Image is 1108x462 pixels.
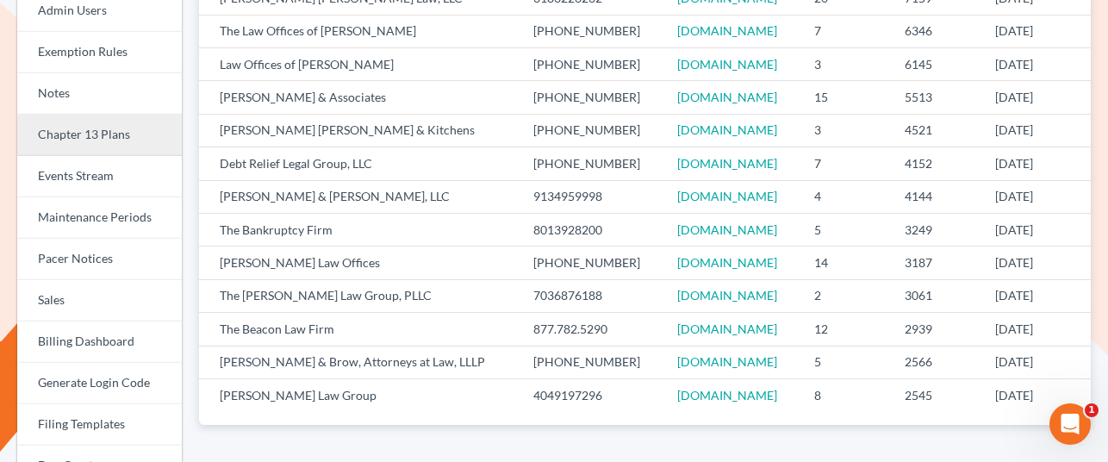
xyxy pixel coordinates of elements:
td: 6145 [891,47,981,80]
a: [DOMAIN_NAME] [677,156,777,171]
td: [DATE] [981,47,1091,80]
td: Law Offices of [PERSON_NAME] [199,47,520,80]
td: [DATE] [981,147,1091,180]
td: 3187 [891,247,981,279]
td: 5 [800,213,891,246]
td: The Beacon Law Firm [199,313,520,346]
td: 5 [800,346,891,378]
td: [PERSON_NAME] Law Offices [199,247,520,279]
td: 7036876188 [520,279,663,312]
td: [DATE] [981,180,1091,213]
a: Chapter 13 Plans [17,115,182,156]
a: [DOMAIN_NAME] [677,322,777,336]
a: [DOMAIN_NAME] [677,255,777,270]
td: 14 [800,247,891,279]
td: [PERSON_NAME] [PERSON_NAME] & Kitchens [199,114,520,147]
td: [PERSON_NAME] Law Group [199,379,520,412]
td: 8013928200 [520,213,663,246]
td: 6346 [891,15,981,47]
a: [DOMAIN_NAME] [677,90,777,104]
td: [DATE] [981,346,1091,378]
td: 12 [800,313,891,346]
td: 4 [800,180,891,213]
a: [DOMAIN_NAME] [677,189,777,203]
td: 3 [800,47,891,80]
td: 3249 [891,213,981,246]
a: [DOMAIN_NAME] [677,388,777,403]
a: Pacer Notices [17,239,182,280]
td: [DATE] [981,15,1091,47]
td: 9134959998 [520,180,663,213]
td: [DATE] [981,379,1091,412]
td: 4152 [891,147,981,180]
td: 4049197296 [520,379,663,412]
td: 2939 [891,313,981,346]
a: Sales [17,280,182,322]
td: 7 [800,15,891,47]
td: The Bankruptcy Firm [199,213,520,246]
td: [PHONE_NUMBER] [520,346,663,378]
td: [PHONE_NUMBER] [520,147,663,180]
td: The [PERSON_NAME] Law Group, PLLC [199,279,520,312]
td: 15 [800,81,891,114]
td: 2 [800,279,891,312]
td: 877.782.5290 [520,313,663,346]
span: 1 [1085,403,1099,417]
a: Notes [17,73,182,115]
td: [PHONE_NUMBER] [520,114,663,147]
a: Events Stream [17,156,182,197]
td: [PERSON_NAME] & Brow, Attorneys at Law, LLLP [199,346,520,378]
iframe: Intercom live chat [1049,403,1091,445]
td: 3 [800,114,891,147]
td: [DATE] [981,313,1091,346]
td: 7 [800,147,891,180]
td: [PHONE_NUMBER] [520,81,663,114]
a: Maintenance Periods [17,197,182,239]
td: [DATE] [981,81,1091,114]
td: [PHONE_NUMBER] [520,15,663,47]
td: [DATE] [981,247,1091,279]
td: [DATE] [981,114,1091,147]
a: [DOMAIN_NAME] [677,354,777,369]
a: [DOMAIN_NAME] [677,222,777,237]
a: [DOMAIN_NAME] [677,122,777,137]
a: [DOMAIN_NAME] [677,57,777,72]
td: 4144 [891,180,981,213]
a: Billing Dashboard [17,322,182,363]
a: [DOMAIN_NAME] [677,288,777,303]
a: Generate Login Code [17,363,182,404]
td: Debt Relief Legal Group, LLC [199,147,520,180]
td: 4521 [891,114,981,147]
td: 3061 [891,279,981,312]
a: [DOMAIN_NAME] [677,23,777,38]
td: [PERSON_NAME] & [PERSON_NAME], LLC [199,180,520,213]
td: 2566 [891,346,981,378]
a: Exemption Rules [17,32,182,73]
td: 2545 [891,379,981,412]
td: 5513 [891,81,981,114]
td: [DATE] [981,279,1091,312]
td: 8 [800,379,891,412]
td: [PHONE_NUMBER] [520,247,663,279]
td: [PHONE_NUMBER] [520,47,663,80]
td: [PERSON_NAME] & Associates [199,81,520,114]
td: [DATE] [981,213,1091,246]
td: The Law Offices of [PERSON_NAME] [199,15,520,47]
a: Filing Templates [17,404,182,446]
